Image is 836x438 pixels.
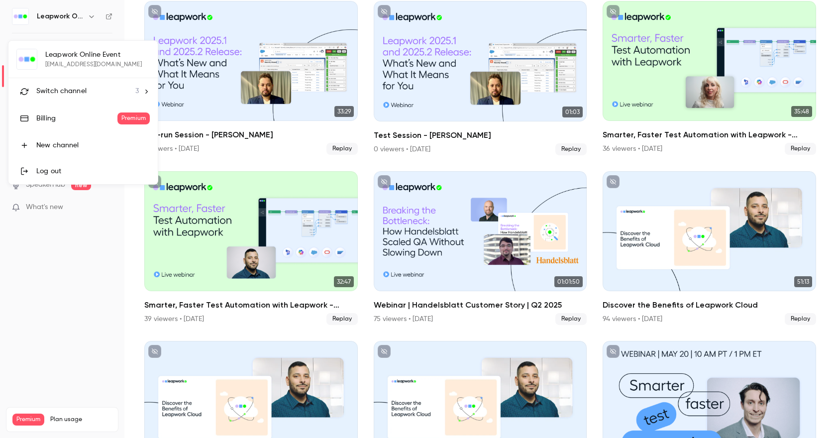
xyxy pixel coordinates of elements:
[135,86,139,97] span: 3
[36,113,117,123] div: Billing
[36,86,87,97] span: Switch channel
[36,166,150,176] div: Log out
[36,140,150,150] div: New channel
[117,112,150,124] span: Premium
